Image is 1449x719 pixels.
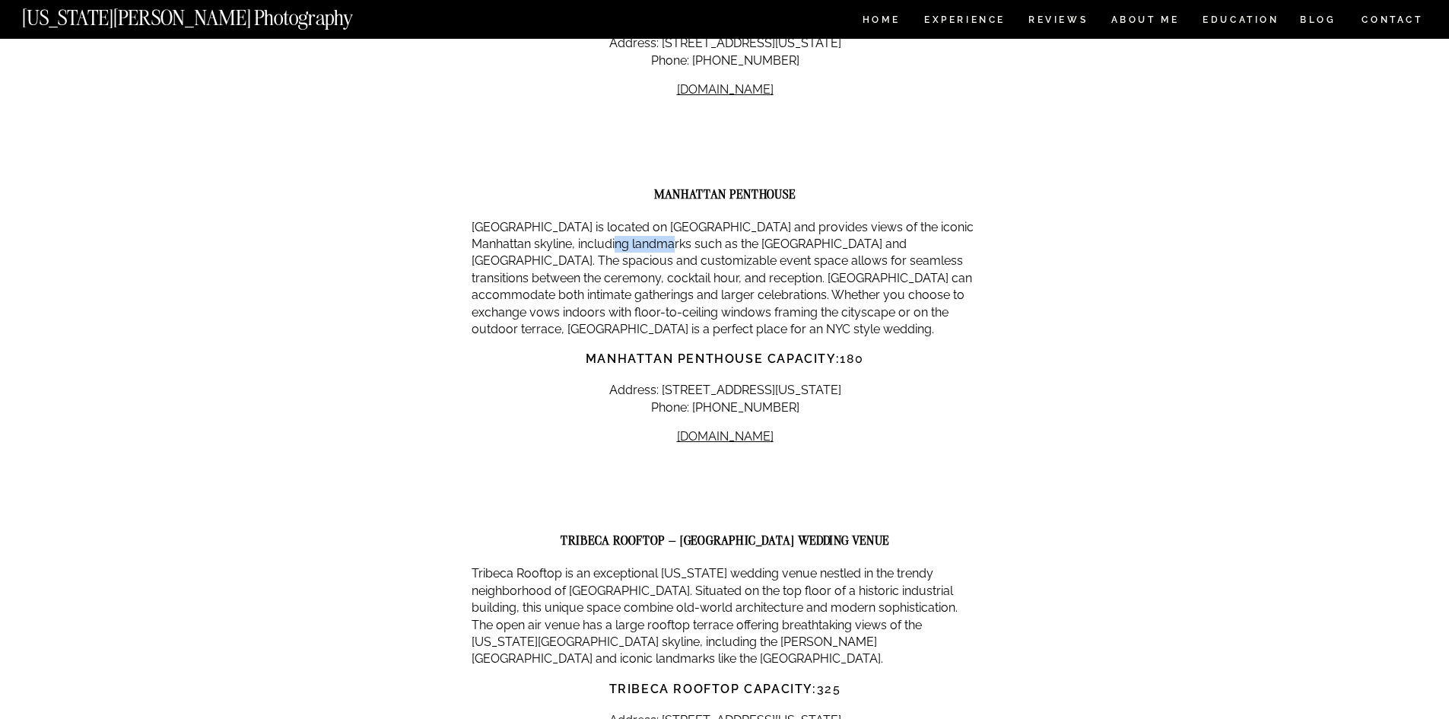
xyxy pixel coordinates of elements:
a: REVIEWS [1028,15,1085,28]
p: Tribeca Rooftop is an exceptional [US_STATE] wedding venue nestled in the trendy neighborhood of ... [472,565,979,667]
strong: Manhattan Penthouse capacity: [586,352,840,366]
h3: 20-350 [472,3,979,21]
p: [GEOGRAPHIC_DATA] is located on [GEOGRAPHIC_DATA] and provides views of the iconic Manhattan skyl... [472,219,979,339]
a: BLOG [1300,15,1336,28]
h3: 180 [472,350,979,368]
a: [US_STATE][PERSON_NAME] Photography [22,8,404,21]
a: [DOMAIN_NAME] [677,82,774,97]
strong: TRIBECA ROOFTOP – [GEOGRAPHIC_DATA] WEDDING VENUE [561,533,888,548]
strong: MANHATTAN PENTHOUSE [654,186,796,202]
a: CONTACT [1361,11,1424,28]
p: Address: [STREET_ADDRESS][US_STATE] Phone: [PHONE_NUMBER] [472,35,979,69]
a: HOME [860,15,903,28]
strong: 3 West Club Wedding capacity: [580,5,821,19]
a: EDUCATION [1201,15,1281,28]
p: Address: [STREET_ADDRESS][US_STATE] Phone: [PHONE_NUMBER] [472,382,979,416]
a: ABOUT ME [1111,15,1180,28]
a: Experience [924,15,1004,28]
a: [DOMAIN_NAME] [677,429,774,444]
strong: Tribeca Rooftop capacity: [609,682,817,696]
h3: 325 [472,680,979,698]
